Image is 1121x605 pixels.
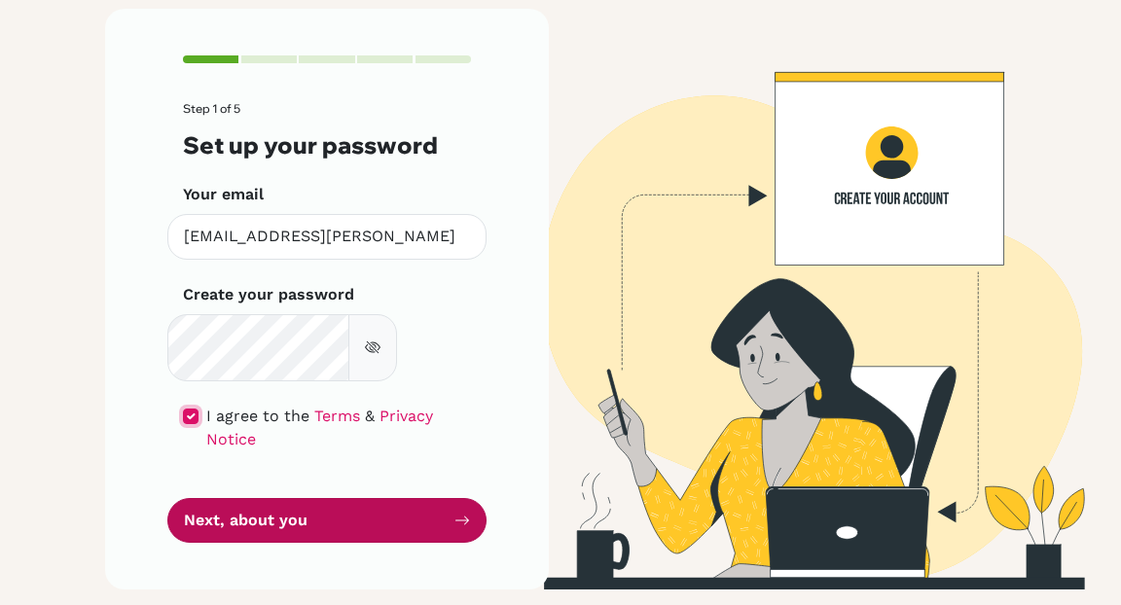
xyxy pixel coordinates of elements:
[365,407,375,425] span: &
[314,407,360,425] a: Terms
[206,407,433,448] a: Privacy Notice
[183,283,354,306] label: Create your password
[206,407,309,425] span: I agree to the
[167,214,487,260] input: Insert your email*
[183,101,240,116] span: Step 1 of 5
[167,498,487,544] button: Next, about you
[183,183,264,206] label: Your email
[183,131,471,160] h3: Set up your password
